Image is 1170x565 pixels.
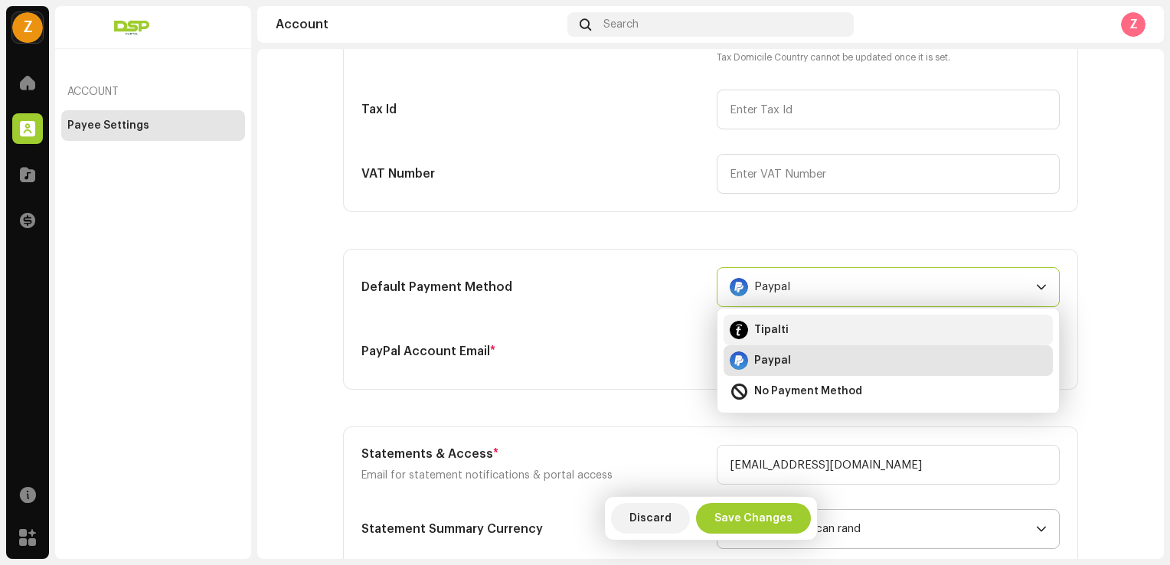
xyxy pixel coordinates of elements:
div: dropdown trigger [1036,268,1047,306]
re-m-nav-item: Payee Settings [61,110,245,141]
h5: Statement Summary Currency [361,520,704,538]
small: Tax Domicile Country cannot be updated once it is set. [717,50,1060,65]
p: Email for statement notifications & portal access [361,466,704,485]
input: Enter VAT Number [717,154,1060,194]
div: Account [276,18,561,31]
span: Discard [629,503,672,534]
span: Paypal [754,353,791,368]
ul: Option List [717,309,1059,413]
h5: VAT Number [361,165,704,183]
span: No Payment Method [754,384,862,399]
span: Paypal [730,268,1036,306]
h5: Tax Id [361,100,704,119]
input: Enter email [717,445,1060,485]
div: Z [1121,12,1145,37]
li: Paypal [724,345,1053,376]
div: dropdown trigger [1036,510,1047,548]
li: No Payment Method [724,376,1053,407]
h5: Statements & Access [361,445,704,463]
input: Enter Tax Id [717,90,1060,129]
button: Discard [611,503,690,534]
div: Z [12,12,43,43]
span: ZAR - South African rand [730,510,1036,548]
span: Tipalti [754,322,789,338]
span: Search [603,18,639,31]
span: Save Changes [714,503,793,534]
h5: PayPal Account Email [361,342,704,361]
li: Tipalti [724,315,1053,345]
span: Paypal [754,268,790,306]
h5: Default Payment Method [361,278,704,296]
re-a-nav-header: Account [61,73,245,110]
div: Payee Settings [67,119,149,132]
button: Save Changes [696,503,811,534]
